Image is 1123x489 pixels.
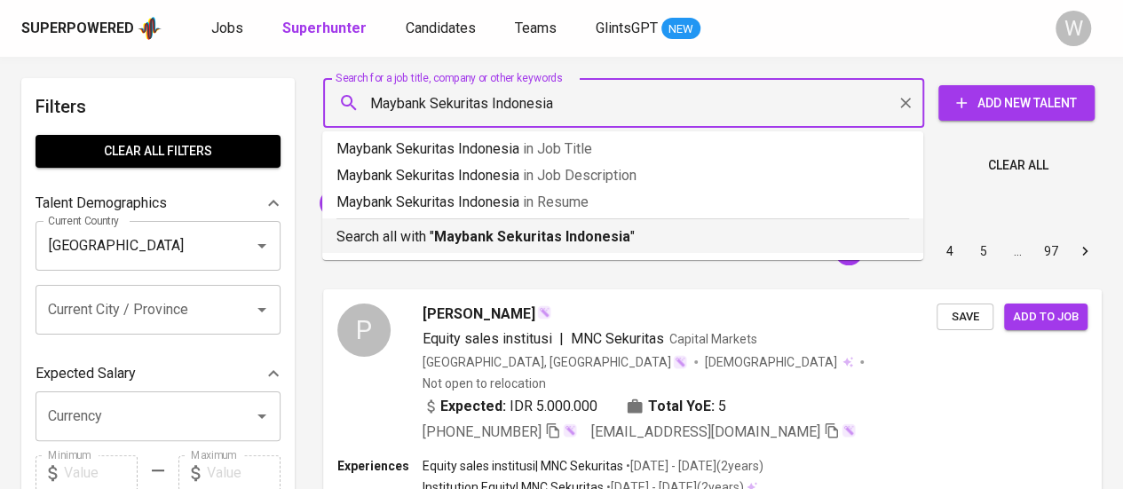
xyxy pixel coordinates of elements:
button: Clear [893,91,918,115]
button: Add New Talent [938,85,1095,121]
span: Jobs [211,20,243,36]
span: Clear All filters [50,140,266,162]
a: GlintsGPT NEW [596,18,700,40]
span: GlintsGPT [596,20,658,36]
button: Add to job [1004,304,1087,331]
button: Open [249,297,274,322]
div: P [337,304,391,357]
div: Talent Demographics [36,185,281,221]
p: • [DATE] - [DATE] ( 2 years ) [623,457,763,475]
img: magic_wand.svg [563,423,577,438]
span: in Job Title [523,140,592,157]
span: Equity sales institusi [423,330,552,347]
img: app logo [138,15,162,42]
a: Jobs [211,18,247,40]
p: Not open to relocation [423,375,546,392]
p: Talent Demographics [36,193,167,214]
button: Go to next page [1071,237,1099,265]
div: [GEOGRAPHIC_DATA], [GEOGRAPHIC_DATA] [423,353,687,371]
span: Capital Markets [669,332,757,346]
span: NEW [661,20,700,38]
p: Experiences [337,457,423,475]
span: Mandiri Sekuritas [320,194,432,211]
div: … [1003,242,1032,260]
span: [PHONE_NUMBER] [423,423,542,440]
h6: Filters [36,92,281,121]
span: Clear All [988,154,1048,177]
p: Search all with " " [336,226,909,248]
button: Open [249,404,274,429]
b: Expected: [440,396,506,417]
span: Teams [515,20,557,36]
button: Go to page 5 [969,237,998,265]
span: [DEMOGRAPHIC_DATA] [705,353,840,371]
span: Candidates [406,20,476,36]
a: Candidates [406,18,479,40]
p: Equity sales institusi | MNC Sekuritas [423,457,623,475]
div: Expected Salary [36,356,281,391]
span: Add to job [1013,307,1079,327]
p: Maybank Sekuritas Indonesia [336,165,909,186]
p: Maybank Sekuritas Indonesia [336,138,909,160]
button: Open [249,233,274,258]
a: Teams [515,18,560,40]
button: Clear All filters [36,135,281,168]
img: magic_wand.svg [673,355,687,369]
b: Total YoE: [648,396,715,417]
span: | [559,328,564,350]
span: [EMAIL_ADDRESS][DOMAIN_NAME] [591,423,820,440]
a: Superhunter [282,18,370,40]
div: IDR 5.000.000 [423,396,597,417]
div: W [1056,11,1091,46]
img: magic_wand.svg [537,305,551,319]
b: Maybank Sekuritas Indonesia [434,228,630,245]
button: Go to page 4 [936,237,964,265]
span: MNC Sekuritas [571,330,664,347]
button: Save [937,304,993,331]
b: Superhunter [282,20,367,36]
p: Maybank Sekuritas Indonesia [336,192,909,213]
img: magic_wand.svg [842,423,856,438]
a: Superpoweredapp logo [21,15,162,42]
span: Add New Talent [953,92,1080,114]
div: Mandiri Sekuritas [320,189,451,217]
p: Expected Salary [36,363,136,384]
span: [PERSON_NAME] [423,304,535,325]
span: Save [945,307,985,327]
nav: pagination navigation [798,237,1102,265]
span: in Job Description [523,167,637,184]
span: 5 [718,396,726,417]
button: Go to page 97 [1037,237,1065,265]
div: Superpowered [21,19,134,39]
button: Clear All [981,149,1056,182]
span: in Resume [523,193,589,210]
